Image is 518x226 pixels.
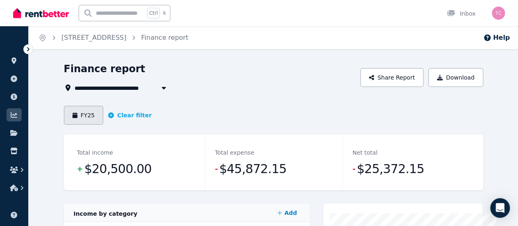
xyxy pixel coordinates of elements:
[77,163,83,175] span: +
[483,33,510,43] button: Help
[274,205,300,221] a: Add
[84,161,152,177] span: $20,500.00
[64,106,104,125] button: FY25
[141,34,188,41] a: Finance report
[357,161,424,177] span: $25,372.15
[492,7,505,20] img: Tej Chhetri
[74,210,138,217] span: Income by category
[77,148,113,158] dt: Total income
[215,163,218,175] span: -
[353,148,378,158] dt: Net total
[360,68,423,87] button: Share Report
[219,161,286,177] span: $45,872.15
[490,198,510,218] div: Open Intercom Messenger
[61,34,127,41] a: [STREET_ADDRESS]
[108,111,152,119] button: Clear filter
[447,9,475,18] div: Inbox
[163,10,166,16] span: k
[215,148,254,158] dt: Total expense
[147,8,160,18] span: Ctrl
[13,7,69,19] img: RentBetter
[428,68,483,87] button: Download
[29,26,198,49] nav: Breadcrumb
[64,62,145,75] h1: Finance report
[353,163,355,175] span: -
